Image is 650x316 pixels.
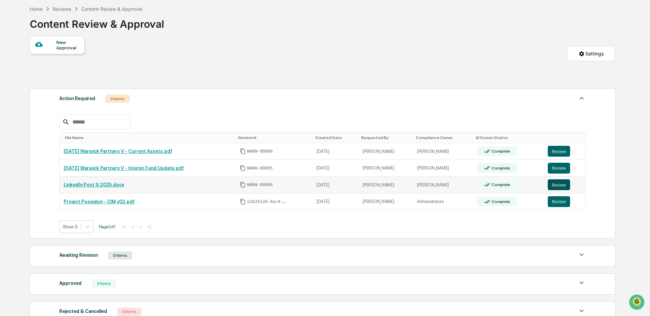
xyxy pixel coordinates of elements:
div: 🗄️ [49,86,55,91]
span: WARW-00004 [247,182,273,187]
button: < [130,224,136,230]
a: Project Poseidon - CIM v02.pdf [64,199,135,204]
div: Awaiting Revision [59,251,98,259]
div: Complete [490,149,510,154]
span: WARW-00005 [247,165,273,171]
span: Attestations [56,85,84,92]
td: [PERSON_NAME] [359,143,413,160]
span: Copy Id [240,199,246,205]
button: >| [145,224,153,230]
div: 🔎 [7,99,12,104]
div: Complete [490,199,510,204]
button: Start new chat [115,54,123,62]
div: Rejected & Cancelled [59,307,107,316]
td: [PERSON_NAME] [359,177,413,194]
span: Copy Id [240,182,246,188]
div: We're available if you need us! [23,59,86,64]
td: Administrators [413,194,473,210]
div: Complete [490,182,510,187]
span: Copy Id [240,165,246,171]
td: [DATE] [312,194,359,210]
div: Toggle SortBy [549,135,583,140]
a: Powered byPylon [48,114,82,120]
div: Start new chat [23,52,111,59]
div: Toggle SortBy [238,135,310,140]
div: Toggle SortBy [476,135,541,140]
div: Toggle SortBy [315,135,356,140]
div: Action Required [59,94,95,103]
span: WARW-00006 [247,149,273,154]
a: 🗄️Attestations [46,83,87,95]
p: How can we help? [7,14,123,25]
span: Data Lookup [14,98,43,105]
td: [DATE] [312,160,359,177]
td: [PERSON_NAME] [413,160,473,177]
div: 4 Items [105,95,130,103]
div: Content Review & Approval [30,13,164,30]
div: Home [30,6,43,12]
span: Pylon [67,115,82,120]
button: Review [548,163,570,174]
img: caret [578,307,586,315]
td: [PERSON_NAME] [359,194,413,210]
div: Reviews [53,6,71,12]
button: |< [121,224,129,230]
a: Review [548,179,581,190]
td: [DATE] [312,177,359,194]
div: 🖐️ [7,86,12,91]
a: Review [548,196,581,207]
a: 🔎Data Lookup [4,95,45,108]
img: caret [578,94,586,102]
td: [PERSON_NAME] [413,177,473,194]
img: 1746055101610-c473b297-6a78-478c-a979-82029cc54cd1 [7,52,19,64]
div: 0 Items [117,308,142,316]
div: New Approval [56,40,79,50]
div: Toggle SortBy [361,135,410,140]
div: Toggle SortBy [65,135,233,140]
td: [PERSON_NAME] [359,160,413,177]
td: [DATE] [312,143,359,160]
img: caret [578,251,586,259]
div: 0 Items [108,251,132,259]
button: > [137,224,144,230]
span: Copy Id [240,148,246,154]
iframe: Open customer support [628,294,647,312]
span: Page 1 of 1 [99,224,116,229]
div: Content Review & Approval [81,6,142,12]
span: Preclearance [14,85,44,92]
a: Review [548,163,581,174]
div: Complete [490,166,510,171]
div: 4 Items [92,279,116,288]
button: Review [548,146,570,157]
button: Settings [567,46,615,61]
td: [PERSON_NAME] [413,143,473,160]
a: LinkedIn Post 9.2025.docx [64,182,124,187]
span: a1b26128-8ac4-4374-be26-69eb5b92d759 [247,199,288,204]
a: [DATE] Warwick Partners V - Current Assets.pdf [64,149,172,154]
a: [DATE] Warwick Partners V - Interim Fund Update.pdf [64,165,184,171]
a: 🖐️Preclearance [4,83,46,95]
div: Toggle SortBy [416,135,470,140]
div: Approved [59,279,82,288]
img: caret [578,279,586,287]
button: Review [548,179,570,190]
a: Review [548,146,581,157]
button: Review [548,196,570,207]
